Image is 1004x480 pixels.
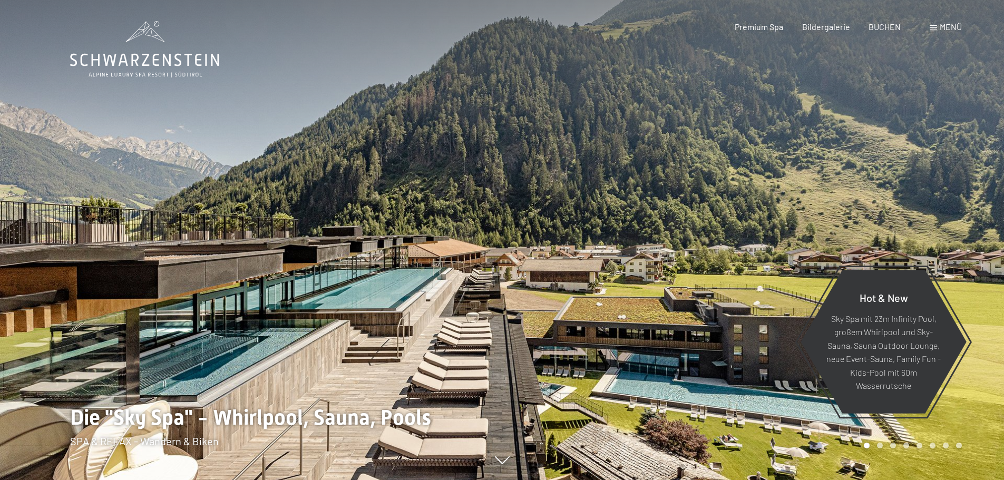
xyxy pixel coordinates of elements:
span: Menü [940,22,962,32]
div: Carousel Page 7 [943,443,949,448]
a: Hot & New Sky Spa mit 23m Infinity Pool, großem Whirlpool und Sky-Sauna, Sauna Outdoor Lounge, ne... [800,269,967,414]
div: Carousel Page 5 [917,443,922,448]
div: Carousel Pagination [860,443,962,448]
div: Carousel Page 2 [877,443,883,448]
p: Sky Spa mit 23m Infinity Pool, großem Whirlpool und Sky-Sauna, Sauna Outdoor Lounge, neue Event-S... [826,311,941,393]
a: BUCHEN [869,22,901,32]
div: Carousel Page 1 (Current Slide) [864,443,870,448]
div: Carousel Page 6 [930,443,935,448]
div: Carousel Page 3 [890,443,896,448]
div: Carousel Page 4 [903,443,909,448]
span: Hot & New [860,291,908,303]
div: Carousel Page 8 [956,443,962,448]
a: Bildergalerie [802,22,850,32]
a: Premium Spa [735,22,783,32]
